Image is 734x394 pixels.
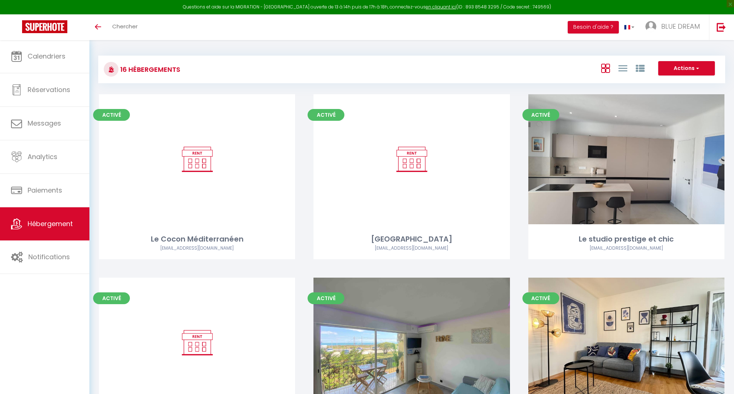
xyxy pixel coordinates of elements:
[522,109,559,121] span: Activé
[568,21,619,34] button: Besoin d'aide ?
[390,152,434,166] a: Editer
[28,219,73,228] span: Hébergement
[390,335,434,350] a: Editer
[28,119,61,128] span: Messages
[22,20,67,33] img: Super Booking
[28,152,57,161] span: Analytics
[658,61,715,76] button: Actions
[107,14,143,40] a: Chercher
[618,62,627,74] a: Vue en Liste
[604,152,648,166] a: Editer
[426,4,456,10] a: en cliquant ici
[99,245,295,252] div: Airbnb
[28,252,70,261] span: Notifications
[118,61,180,78] h3: 16 Hébergements
[28,186,62,195] span: Paiements
[99,233,295,245] div: Le Cocon Méditerranéen
[528,245,724,252] div: Airbnb
[313,245,510,252] div: Airbnb
[28,85,70,94] span: Réservations
[175,335,219,350] a: Editer
[645,21,656,32] img: ...
[112,22,138,30] span: Chercher
[604,335,648,350] a: Editer
[308,109,344,121] span: Activé
[522,292,559,304] span: Activé
[28,52,65,61] span: Calendriers
[175,152,219,166] a: Editer
[636,62,645,74] a: Vue par Groupe
[601,62,610,74] a: Vue en Box
[640,14,709,40] a: ... BLUE DREAM
[717,22,726,32] img: logout
[528,233,724,245] div: Le studio prestige et chic
[313,233,510,245] div: [GEOGRAPHIC_DATA]
[661,22,700,31] span: BLUE DREAM
[308,292,344,304] span: Activé
[93,109,130,121] span: Activé
[93,292,130,304] span: Activé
